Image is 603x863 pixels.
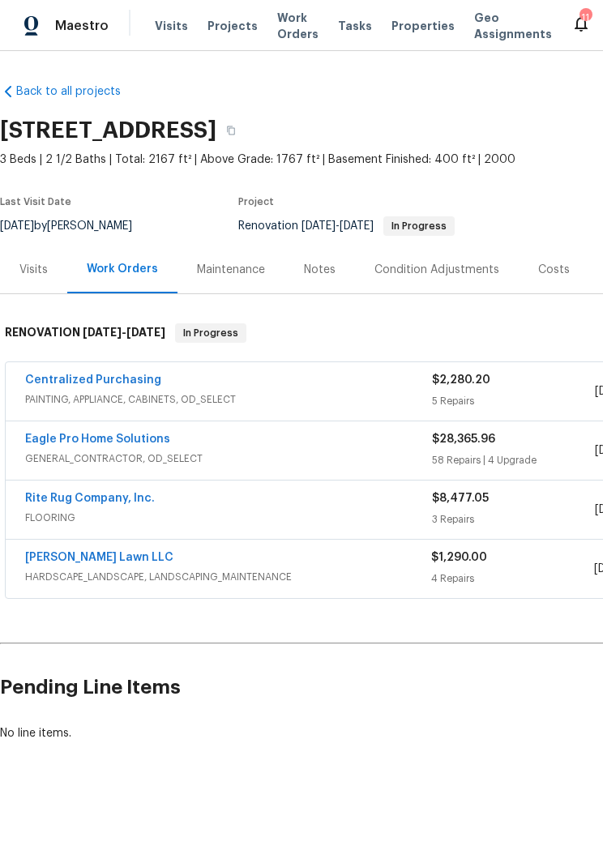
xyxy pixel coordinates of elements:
span: GENERAL_CONTRACTOR, OD_SELECT [25,451,432,467]
span: In Progress [385,221,453,231]
span: [DATE] [83,327,122,338]
span: [DATE] [340,220,374,232]
span: $1,290.00 [431,552,487,563]
span: Renovation [238,220,455,232]
span: Tasks [338,20,372,32]
span: Projects [207,18,258,34]
span: $2,280.20 [432,374,490,386]
div: Maintenance [197,262,265,278]
div: 5 Repairs [432,393,595,409]
span: Maestro [55,18,109,34]
a: [PERSON_NAME] Lawn LLC [25,552,173,563]
span: HARDSCAPE_LANDSCAPE, LANDSCAPING_MAINTENANCE [25,569,431,585]
span: Work Orders [277,10,319,42]
div: 11 [579,10,591,26]
span: Geo Assignments [474,10,552,42]
div: Costs [538,262,570,278]
div: 58 Repairs | 4 Upgrade [432,452,595,468]
button: Copy Address [216,116,246,145]
div: 3 Repairs [432,511,595,528]
span: [DATE] [126,327,165,338]
span: - [301,220,374,232]
span: - [83,327,165,338]
span: $28,365.96 [432,434,495,445]
div: Visits [19,262,48,278]
span: PAINTING, APPLIANCE, CABINETS, OD_SELECT [25,391,432,408]
span: $8,477.05 [432,493,489,504]
span: Project [238,197,274,207]
h6: RENOVATION [5,323,165,343]
a: Eagle Pro Home Solutions [25,434,170,445]
span: In Progress [177,325,245,341]
div: Condition Adjustments [374,262,499,278]
span: [DATE] [301,220,336,232]
div: Work Orders [87,261,158,277]
div: 4 Repairs [431,570,593,587]
span: FLOORING [25,510,432,526]
a: Centralized Purchasing [25,374,161,386]
span: Visits [155,18,188,34]
div: Notes [304,262,336,278]
span: Properties [391,18,455,34]
a: Rite Rug Company, Inc. [25,493,155,504]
